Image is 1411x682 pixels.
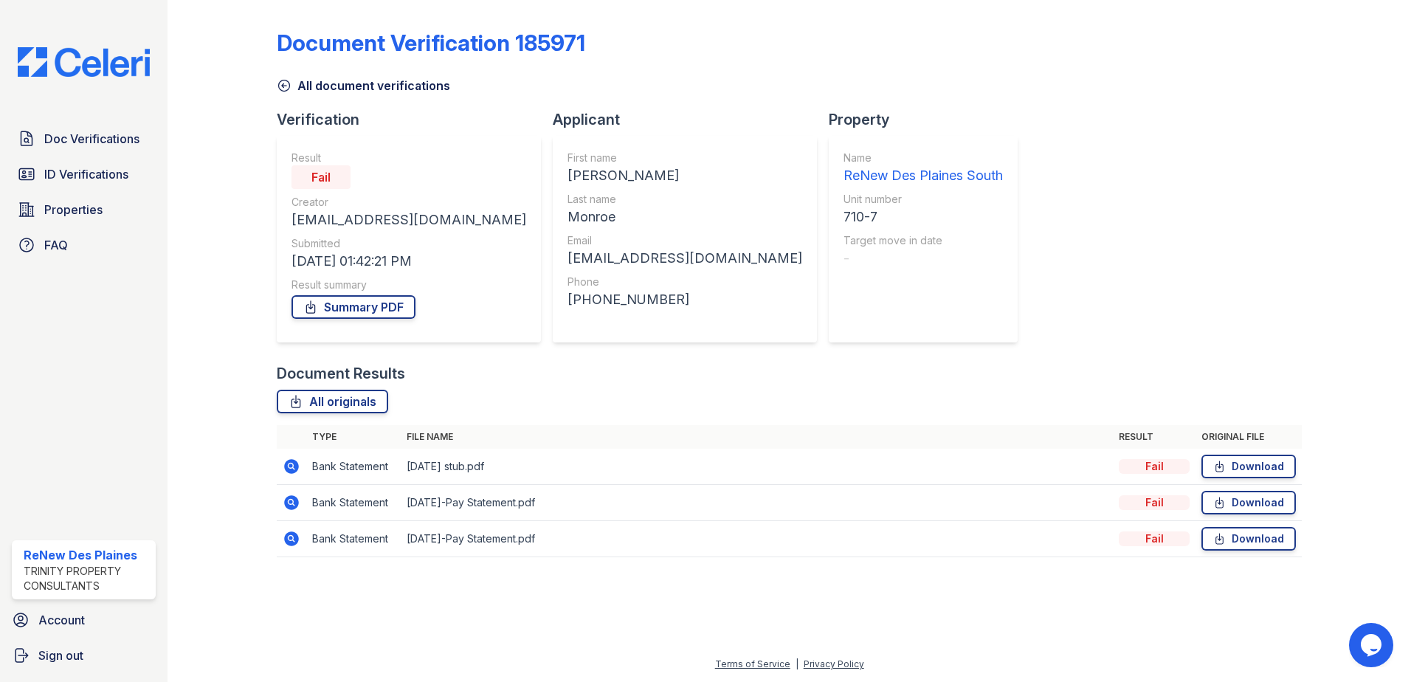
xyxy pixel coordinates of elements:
[24,546,150,564] div: ReNew Des Plaines
[277,390,388,413] a: All originals
[12,124,156,154] a: Doc Verifications
[844,248,1003,269] div: -
[804,658,864,669] a: Privacy Policy
[1201,455,1296,478] a: Download
[1119,495,1190,510] div: Fail
[567,248,802,269] div: [EMAIL_ADDRESS][DOMAIN_NAME]
[1119,459,1190,474] div: Fail
[277,30,585,56] div: Document Verification 185971
[6,605,162,635] a: Account
[401,485,1113,521] td: [DATE]-Pay Statement.pdf
[6,641,162,670] a: Sign out
[291,165,351,189] div: Fail
[1349,623,1396,667] iframe: chat widget
[567,192,802,207] div: Last name
[401,425,1113,449] th: File name
[277,77,450,94] a: All document verifications
[291,151,526,165] div: Result
[306,485,401,521] td: Bank Statement
[567,233,802,248] div: Email
[844,151,1003,186] a: Name ReNew Des Plaines South
[38,647,83,664] span: Sign out
[796,658,798,669] div: |
[567,207,802,227] div: Monroe
[277,109,553,130] div: Verification
[291,210,526,230] div: [EMAIL_ADDRESS][DOMAIN_NAME]
[24,564,150,593] div: Trinity Property Consultants
[306,521,401,557] td: Bank Statement
[12,159,156,189] a: ID Verifications
[1119,531,1190,546] div: Fail
[44,236,68,254] span: FAQ
[1196,425,1302,449] th: Original file
[291,295,415,319] a: Summary PDF
[715,658,790,669] a: Terms of Service
[6,47,162,77] img: CE_Logo_Blue-a8612792a0a2168367f1c8372b55b34899dd931a85d93a1a3d3e32e68fde9ad4.png
[401,449,1113,485] td: [DATE] stub.pdf
[844,165,1003,186] div: ReNew Des Plaines South
[291,278,526,292] div: Result summary
[401,521,1113,557] td: [DATE]-Pay Statement.pdf
[306,425,401,449] th: Type
[553,109,829,130] div: Applicant
[567,289,802,310] div: [PHONE_NUMBER]
[277,363,405,384] div: Document Results
[1201,491,1296,514] a: Download
[844,192,1003,207] div: Unit number
[38,611,85,629] span: Account
[844,207,1003,227] div: 710-7
[291,251,526,272] div: [DATE] 01:42:21 PM
[844,233,1003,248] div: Target move in date
[567,151,802,165] div: First name
[44,201,103,218] span: Properties
[1113,425,1196,449] th: Result
[844,151,1003,165] div: Name
[306,449,401,485] td: Bank Statement
[567,275,802,289] div: Phone
[291,236,526,251] div: Submitted
[44,165,128,183] span: ID Verifications
[829,109,1029,130] div: Property
[567,165,802,186] div: [PERSON_NAME]
[12,230,156,260] a: FAQ
[12,195,156,224] a: Properties
[1201,527,1296,551] a: Download
[44,130,139,148] span: Doc Verifications
[291,195,526,210] div: Creator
